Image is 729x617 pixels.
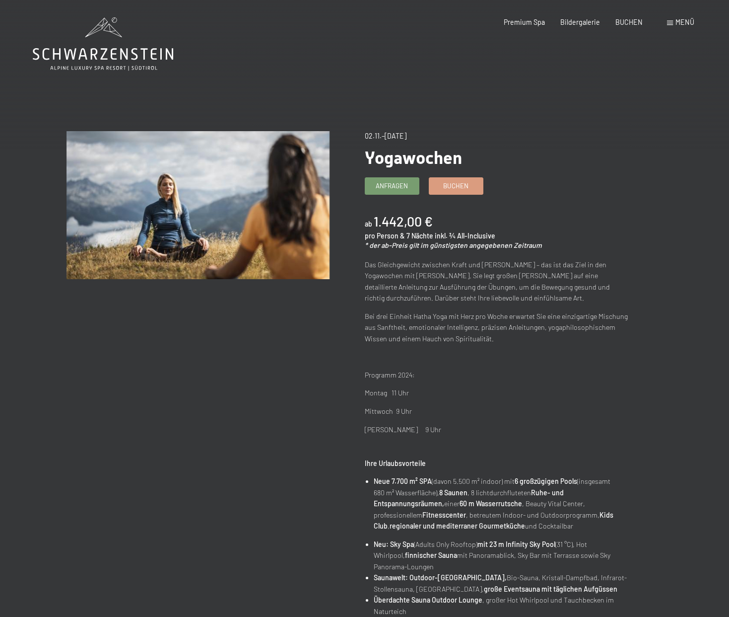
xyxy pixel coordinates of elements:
[365,387,628,399] p: Montag 11 Uhr
[484,585,617,593] strong: große Eventsauna mit täglichen Aufgüssen
[365,370,628,381] p: Programm 2024:
[374,476,628,532] li: (davon 5.500 m² indoor) mit (insgesamt 680 m² Wasserfläche), , 8 lichtdurchfluteten einer , Beaut...
[374,572,628,595] li: Bio-Sauna, Kristall-Dampfbad, Infrarot-Stollensauna, [GEOGRAPHIC_DATA],
[460,499,522,508] strong: 60 m Wasserrutsche
[439,488,467,497] strong: 8 Saunen
[365,231,405,240] span: pro Person &
[365,311,628,345] p: Bei drei Einheit Hatha Yoga mit Herz pro Woche erwartet Sie eine einzigartige Mischung aus Sanfth...
[365,178,419,194] a: Anfragen
[435,231,495,240] span: inkl. ¾ All-Inclusive
[406,231,433,240] span: 7 Nächte
[615,18,643,26] a: BUCHEN
[365,406,628,417] p: Mittwoch 9 Uhr
[365,424,628,436] p: [PERSON_NAME] 9 Uhr
[374,539,628,573] li: (Adults Only Rooftop) (31 °C), Hot Whirlpool, mit Panoramablick, Sky Bar mit Terrasse sowie Sky P...
[365,259,628,304] p: Das Gleichgewicht zwischen Kraft und [PERSON_NAME] – das ist das Ziel in den Yogawochen mit [PERS...
[515,477,577,485] strong: 6 großzügigen Pools
[374,540,414,548] strong: Neu: Sky Spa
[365,220,372,228] span: ab
[365,459,426,467] strong: Ihre Urlaubsvorteile
[365,241,542,249] em: * der ab-Preis gilt im günstigsten angegebenen Zeitraum
[405,551,457,559] strong: finnischer Sauna
[365,148,462,168] span: Yogawochen
[66,131,330,279] img: Yogawochen
[443,181,468,190] span: Buchen
[429,178,483,194] a: Buchen
[675,18,694,26] span: Menü
[560,18,600,26] a: Bildergalerie
[477,540,555,548] strong: mit 23 m Infinity Sky Pool
[376,181,408,190] span: Anfragen
[374,596,482,604] strong: Überdachte Sauna Outdoor Lounge
[374,595,628,617] li: , großer Hot Whirlpool und Tauchbecken im Naturteich
[504,18,545,26] a: Premium Spa
[374,477,432,485] strong: Neue 7.700 m² SPA
[422,511,466,519] strong: Fitnesscenter
[374,213,433,229] b: 1.442,00 €
[365,132,406,140] span: 02.11.–[DATE]
[374,573,507,582] strong: Saunawelt: Outdoor-[GEOGRAPHIC_DATA],
[390,522,525,530] strong: regionaler und mediterraner Gourmetküche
